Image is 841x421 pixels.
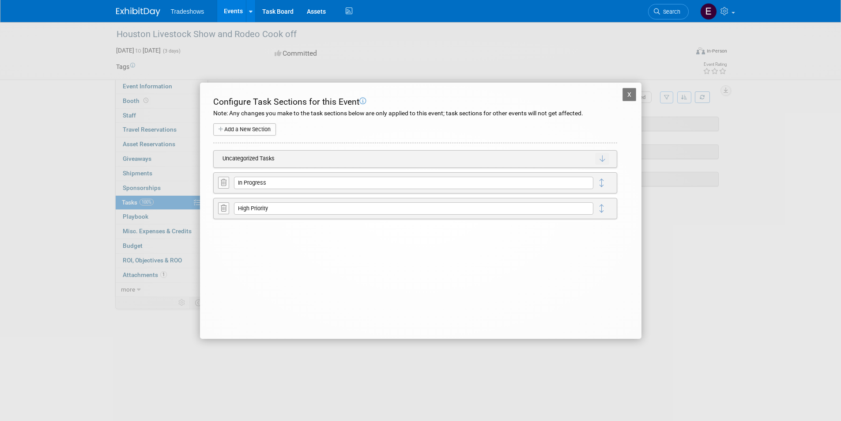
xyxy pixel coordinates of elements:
[171,8,204,15] span: Tradeshows
[660,8,680,15] span: Search
[218,153,595,165] td: Uncategorized Tasks
[221,179,226,186] i: Delete Section
[648,4,689,19] a: Search
[600,155,605,163] i: Move uncategorized tasks to the bottom
[700,3,717,20] img: Elizabeth Hisaw
[234,202,593,215] input: Enter section name
[595,175,608,190] i: Click and drag to reorder sections
[213,96,617,108] div: Configure Task Sections for this Event
[221,205,226,212] i: Delete Section
[213,123,276,136] button: Add a New Section
[213,108,617,117] div: Note: Any changes you make to the task sections below are only applied to this event; task sectio...
[595,201,608,216] i: Click and drag to reorder sections
[116,8,160,16] img: ExhibitDay
[234,177,593,189] input: Enter section name
[622,88,637,101] button: X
